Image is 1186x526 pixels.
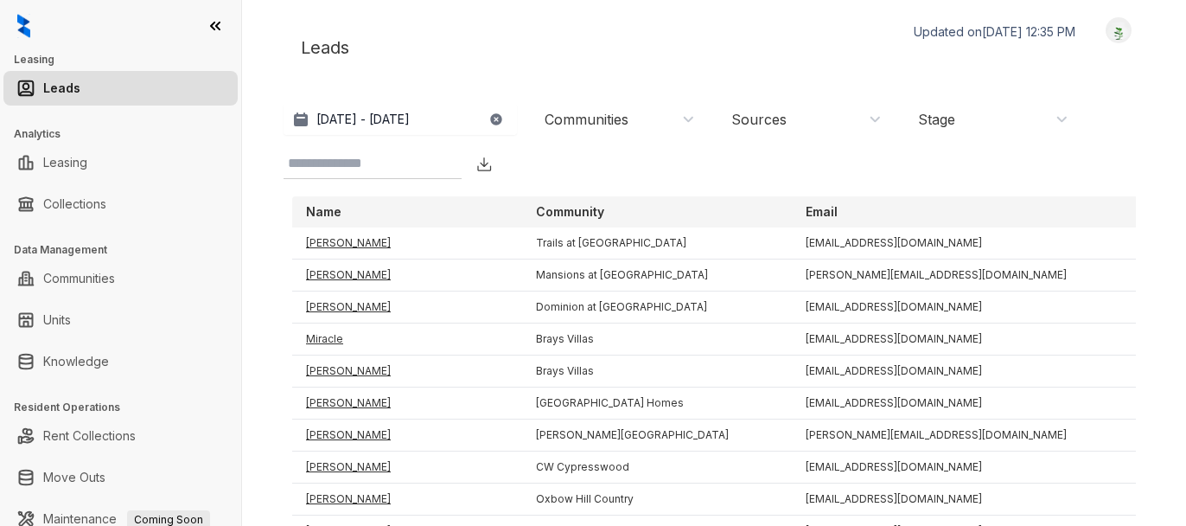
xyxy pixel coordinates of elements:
td: Oxbow Hill Country [522,484,792,516]
a: Knowledge [43,344,109,379]
a: Units [43,303,71,337]
li: Leasing [3,145,238,180]
li: Knowledge [3,344,238,379]
td: [PERSON_NAME][EMAIL_ADDRESS][DOMAIN_NAME] [792,260,1165,292]
td: [EMAIL_ADDRESS][DOMAIN_NAME] [792,324,1165,356]
td: [PERSON_NAME] [292,484,522,516]
td: [PERSON_NAME] [292,292,522,324]
td: Brays Villas [522,356,792,388]
p: Updated on [DATE] 12:35 PM [914,23,1075,41]
td: [PERSON_NAME][EMAIL_ADDRESS][DOMAIN_NAME] [792,420,1165,452]
a: Rent Collections [43,419,136,453]
li: Communities [3,261,238,296]
li: Collections [3,187,238,221]
h3: Data Management [14,242,241,258]
div: Communities [545,110,628,129]
td: CW Cypresswood [522,452,792,484]
td: [PERSON_NAME] [292,452,522,484]
li: Rent Collections [3,419,238,453]
td: [PERSON_NAME] [292,420,522,452]
td: Miracle [292,324,522,356]
img: UserAvatar [1106,22,1131,40]
div: Leads [284,17,1145,78]
img: SearchIcon [443,157,457,171]
h3: Resident Operations [14,400,241,415]
button: [DATE] - [DATE] [284,104,517,135]
td: Dominion at [GEOGRAPHIC_DATA] [522,292,792,324]
td: [EMAIL_ADDRESS][DOMAIN_NAME] [792,484,1165,516]
p: Community [536,203,604,221]
td: [EMAIL_ADDRESS][DOMAIN_NAME] [792,356,1165,388]
td: [EMAIL_ADDRESS][DOMAIN_NAME] [792,228,1165,260]
td: [PERSON_NAME] [292,356,522,388]
td: Trails at [GEOGRAPHIC_DATA] [522,228,792,260]
td: [EMAIL_ADDRESS][DOMAIN_NAME] [792,452,1165,484]
td: [PERSON_NAME] [292,228,522,260]
div: Sources [731,110,787,129]
a: Move Outs [43,460,105,495]
a: Leasing [43,145,87,180]
td: Brays Villas [522,324,792,356]
li: Move Outs [3,460,238,495]
img: logo [17,14,30,38]
p: Name [306,203,341,221]
td: [PERSON_NAME][GEOGRAPHIC_DATA] [522,420,792,452]
div: Stage [918,110,955,129]
td: [PERSON_NAME] [292,260,522,292]
td: [GEOGRAPHIC_DATA] Homes [522,388,792,420]
td: [EMAIL_ADDRESS][DOMAIN_NAME] [792,388,1165,420]
h3: Leasing [14,52,241,67]
a: Leads [43,71,80,106]
p: [DATE] - [DATE] [316,111,410,128]
td: [EMAIL_ADDRESS][DOMAIN_NAME] [792,292,1165,324]
li: Leads [3,71,238,106]
li: Units [3,303,238,337]
a: Collections [43,187,106,221]
td: [PERSON_NAME] [292,388,522,420]
td: Mansions at [GEOGRAPHIC_DATA] [522,260,792,292]
img: Download [475,156,493,173]
p: Email [806,203,838,221]
a: Communities [43,261,115,296]
h3: Analytics [14,126,241,142]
